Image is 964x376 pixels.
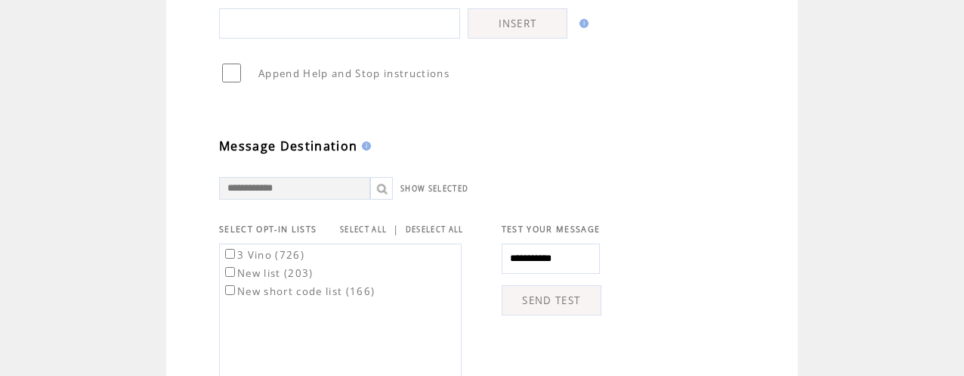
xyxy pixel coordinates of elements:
input: New list (203) [225,267,235,277]
label: New short code list (166) [222,284,375,298]
a: SHOW SELECTED [400,184,468,194]
span: SELECT OPT-IN LISTS [219,224,317,235]
input: 3 Vino (726) [225,249,235,259]
input: New short code list (166) [225,285,235,295]
a: SEND TEST [502,285,601,315]
a: DESELECT ALL [406,225,464,235]
span: TEST YOUR MESSAGE [502,224,601,235]
label: 3 Vino (726) [222,248,304,262]
a: SELECT ALL [340,225,387,235]
span: Append Help and Stop instructions [258,67,450,80]
label: New list (203) [222,266,314,280]
a: INSERT [468,8,567,39]
img: help.gif [575,19,589,28]
span: | [393,222,399,236]
img: help.gif [357,141,371,151]
span: Message Destination [219,138,357,154]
